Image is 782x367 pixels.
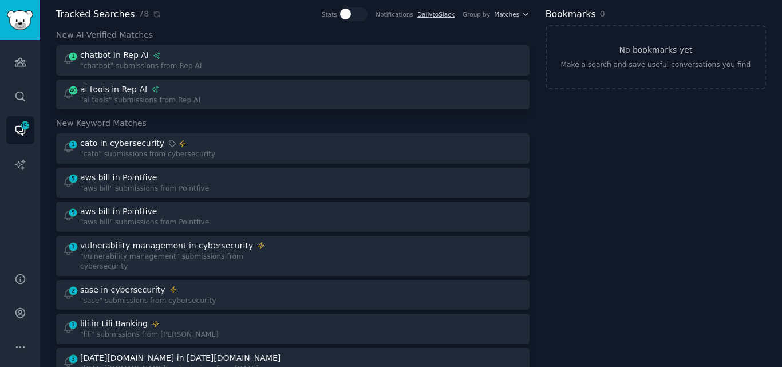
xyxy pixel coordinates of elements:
div: "lili" submissions from [PERSON_NAME] [80,330,219,340]
div: "aws bill" submissions from Pointfive [80,184,209,194]
span: 1 [68,140,78,148]
div: "cato" submissions from cybersecurity [80,149,215,160]
span: New AI-Verified Matches [56,29,153,41]
div: [DATE][DOMAIN_NAME] in [DATE][DOMAIN_NAME] [80,352,281,364]
h2: Bookmarks [546,7,596,22]
span: 2 [68,287,78,295]
button: Matches [494,10,529,18]
span: New Keyword Matches [56,117,147,129]
a: 390 [6,116,34,144]
span: 40 [68,86,78,94]
span: 1 [68,243,78,251]
div: Make a search and save useful conversations you find [560,60,751,70]
a: No bookmarks yetMake a search and save useful conversations you find [546,25,766,89]
a: 1chatbot in Rep AI"chatbot" submissions from Rep AI [56,45,530,76]
span: 390 [20,121,30,129]
div: lili in Lili Banking [80,318,148,330]
div: cato in cybersecurity [80,137,164,149]
span: 5 [68,208,78,216]
div: chatbot in Rep AI [80,49,149,61]
div: sase in cybersecurity [80,284,165,296]
div: "chatbot" submissions from Rep AI [80,61,202,72]
div: Notifications [376,10,413,18]
div: "ai tools" submissions from Rep AI [80,96,200,106]
a: 5aws bill in Pointfive"aws bill" submissions from Pointfive [56,168,530,198]
a: 1cato in cybersecurity"cato" submissions from cybersecurity [56,133,530,164]
span: 1 [68,52,78,60]
div: "vulnerability management" submissions from cybersecurity [80,252,285,272]
div: aws bill in Pointfive [80,206,157,218]
a: 1vulnerability management in cybersecurity"vulnerability management" submissions from cybersecurity [56,236,530,276]
a: DailytoSlack [417,11,455,18]
div: Group by [463,10,490,18]
h2: Tracked Searches [56,7,135,22]
img: GummySearch logo [7,10,33,30]
div: "sase" submissions from cybersecurity [80,296,216,306]
a: 5aws bill in Pointfive"aws bill" submissions from Pointfive [56,202,530,232]
span: 1 [68,321,78,329]
a: 1lili in Lili Banking"lili" submissions from [PERSON_NAME] [56,314,530,344]
a: 40ai tools in Rep AI"ai tools" submissions from Rep AI [56,80,530,110]
span: 5 [68,175,78,183]
span: 0 [600,9,605,18]
span: Matches [494,10,519,18]
div: "aws bill" submissions from Pointfive [80,218,209,228]
div: aws bill in Pointfive [80,172,157,184]
div: vulnerability management in cybersecurity [80,240,253,252]
span: 3 [68,355,78,363]
div: Stats [322,10,337,18]
span: 78 [139,8,149,20]
a: 2sase in cybersecurity"sase" submissions from cybersecurity [56,280,530,310]
h3: No bookmarks yet [619,44,692,56]
div: ai tools in Rep AI [80,84,147,96]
